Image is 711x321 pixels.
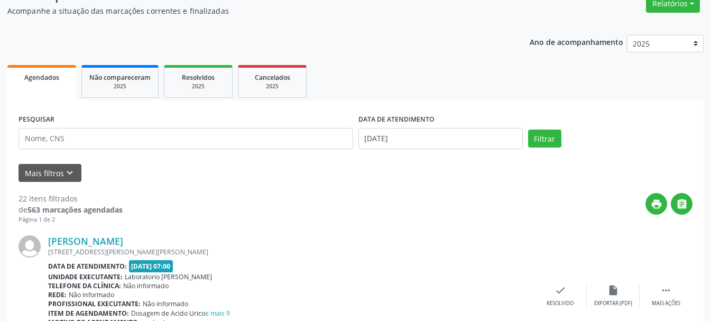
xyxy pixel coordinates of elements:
[182,73,215,82] span: Resolvidos
[555,285,566,296] i: check
[528,130,561,148] button: Filtrar
[671,193,692,215] button: 
[358,112,435,128] label: DATA DE ATENDIMENTO
[676,198,688,210] i: 
[48,235,123,247] a: [PERSON_NAME]
[645,193,667,215] button: print
[19,215,123,224] div: Página 1 de 2
[48,262,127,271] b: Data de atendimento:
[205,309,230,318] a: e mais 9
[255,73,290,82] span: Cancelados
[652,300,680,307] div: Mais ações
[24,73,59,82] span: Agendados
[48,290,67,299] b: Rede:
[129,260,173,272] span: [DATE] 07:00
[172,82,225,90] div: 2025
[594,300,632,307] div: Exportar (PDF)
[48,272,123,281] b: Unidade executante:
[143,299,188,308] span: Não informado
[69,290,114,299] span: Não informado
[125,272,212,281] span: Laboratorio [PERSON_NAME]
[530,35,623,48] p: Ano de acompanhamento
[7,5,495,16] p: Acompanhe a situação das marcações correntes e finalizadas
[48,281,121,290] b: Telefone da clínica:
[64,167,76,179] i: keyboard_arrow_down
[547,300,574,307] div: Resolvido
[660,285,672,296] i: 
[89,82,151,90] div: 2025
[19,164,81,182] button: Mais filtroskeyboard_arrow_down
[48,299,141,308] b: Profissional executante:
[27,205,123,215] strong: 563 marcações agendadas
[19,128,353,149] input: Nome, CNS
[358,128,523,149] input: Selecione um intervalo
[89,73,151,82] span: Não compareceram
[19,235,41,258] img: img
[19,204,123,215] div: de
[48,309,129,318] b: Item de agendamento:
[607,285,619,296] i: insert_drive_file
[651,198,662,210] i: print
[131,309,230,318] span: Dosagem de Acido Urico
[48,247,534,256] div: [STREET_ADDRESS][PERSON_NAME][PERSON_NAME]
[19,112,54,128] label: PESQUISAR
[246,82,299,90] div: 2025
[123,281,169,290] span: Não informado
[19,193,123,204] div: 22 itens filtrados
